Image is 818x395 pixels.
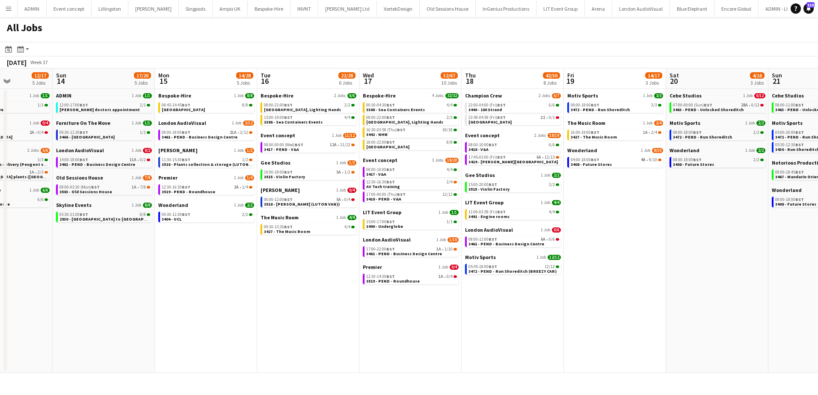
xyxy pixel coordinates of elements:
[585,0,612,17] button: Arena
[536,0,585,17] button: LIT Event Group
[47,0,92,17] button: Event concept
[803,3,814,14] a: 110
[612,0,670,17] button: London AudioVisual
[476,0,536,17] button: InGenius Productions
[318,0,377,17] button: [PERSON_NAME] Ltd
[248,0,290,17] button: Bespoke-Hire
[7,58,27,67] div: [DATE]
[377,0,420,17] button: VortekDesign
[290,0,318,17] button: INVNT
[179,0,213,17] button: Singpods
[714,0,759,17] button: Encore Global
[759,0,804,17] button: ADMIN - LEAVE
[213,0,248,17] button: Ampix UK
[806,2,815,8] span: 110
[18,0,47,17] button: ADMIN
[128,0,179,17] button: [PERSON_NAME]
[420,0,476,17] button: Old Sessions House
[670,0,714,17] button: Blue Elephant
[92,0,128,17] button: Lillingston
